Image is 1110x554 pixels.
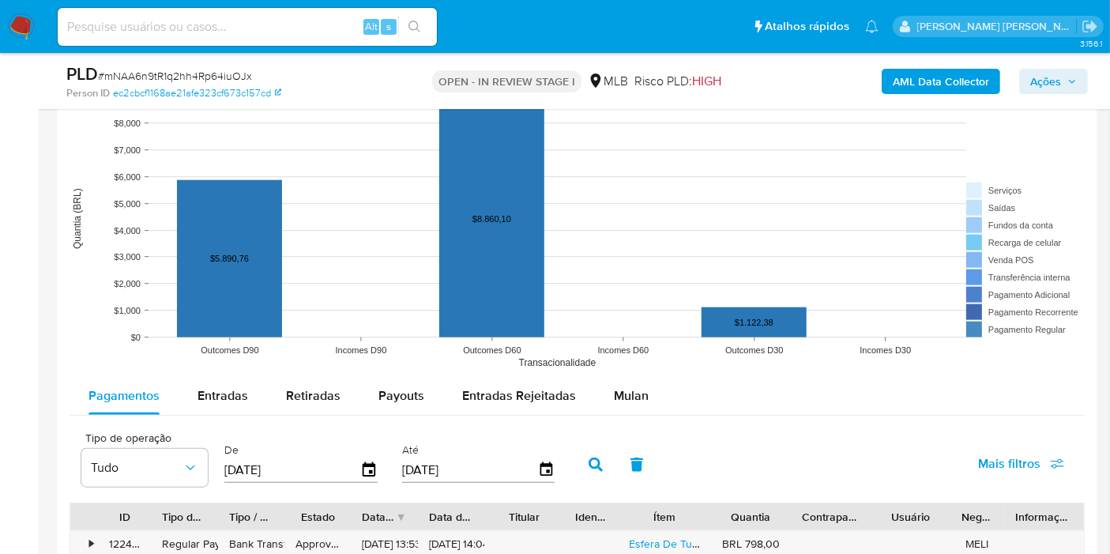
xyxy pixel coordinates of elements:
div: MLB [588,73,628,90]
button: AML Data Collector [882,69,1000,94]
span: Ações [1030,69,1061,94]
b: AML Data Collector [893,69,989,94]
span: Alt [365,19,378,34]
span: Atalhos rápidos [765,18,849,35]
span: # mNAA6n9tR1q2hh4Rp64iuOJx [98,68,252,84]
span: HIGH [692,72,721,90]
b: PLD [66,61,98,86]
button: Ações [1019,69,1088,94]
b: Person ID [66,86,110,100]
a: Notificações [865,20,879,33]
a: Sair [1082,18,1098,35]
a: ec2cbcf1168ae21afe323cf673c157cd [113,86,281,100]
span: 3.156.1 [1080,37,1102,50]
p: leticia.merlin@mercadolivre.com [917,19,1077,34]
button: search-icon [398,16,431,38]
span: Risco PLD: [634,73,721,90]
input: Pesquise usuários ou casos... [58,17,437,37]
span: s [386,19,391,34]
p: OPEN - IN REVIEW STAGE I [432,70,581,92]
